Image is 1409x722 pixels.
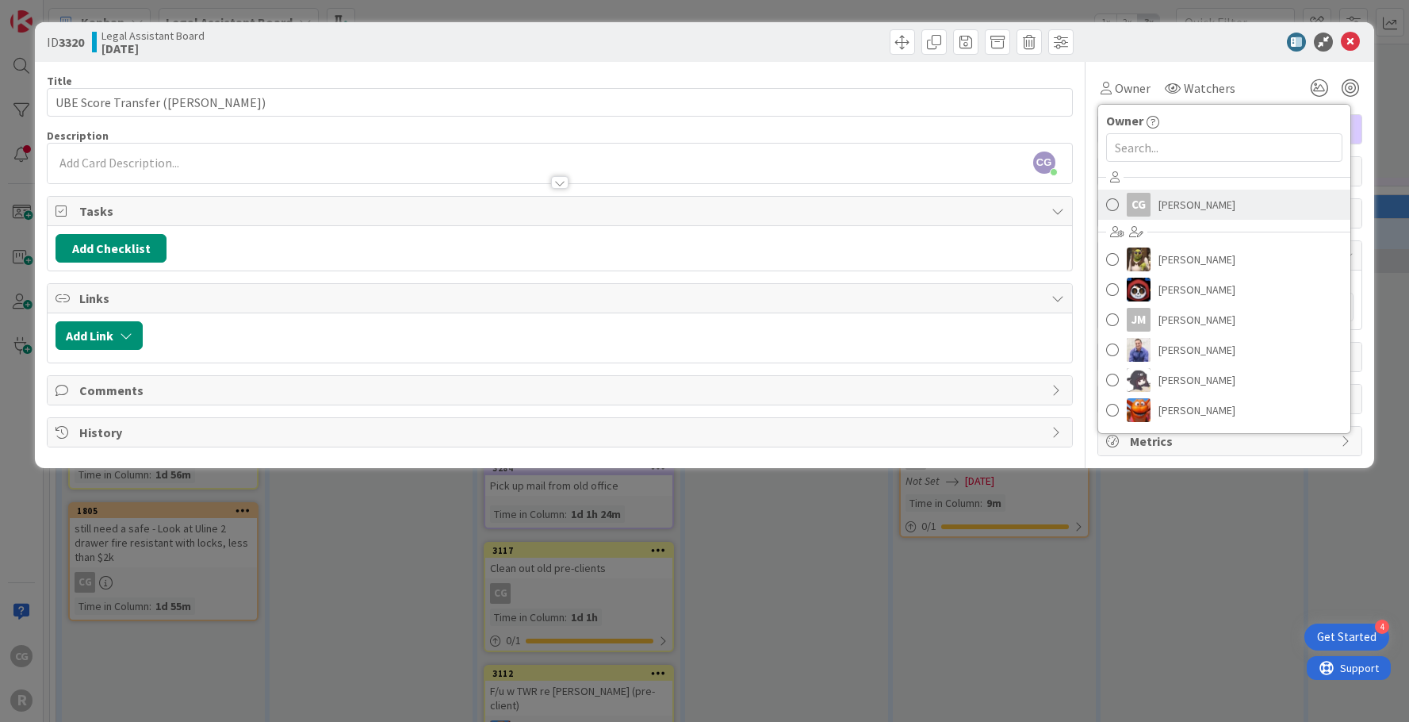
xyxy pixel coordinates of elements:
[1098,190,1350,220] a: CG[PERSON_NAME]
[1098,305,1350,335] a: JM[PERSON_NAME]
[1317,629,1376,645] div: Get Started
[1127,368,1151,392] img: KN
[1127,338,1151,362] img: JG
[1098,244,1350,275] a: DG[PERSON_NAME]
[1158,398,1235,422] span: [PERSON_NAME]
[1098,395,1350,425] a: KA[PERSON_NAME]
[101,29,205,42] span: Legal Assistant Board
[1106,133,1342,162] input: Search...
[1098,275,1350,305] a: JS[PERSON_NAME]
[1158,368,1235,392] span: [PERSON_NAME]
[1130,432,1333,451] span: Metrics
[1033,152,1055,174] span: CG
[1098,335,1350,365] a: JG[PERSON_NAME]
[59,34,84,50] b: 3320
[56,234,167,263] button: Add Checklist
[1127,308,1151,332] div: JM
[1158,278,1235,301] span: [PERSON_NAME]
[1127,278,1151,301] img: JS
[1184,79,1235,98] span: Watchers
[47,88,1072,117] input: type card name here...
[1158,308,1235,332] span: [PERSON_NAME]
[79,202,1043,221] span: Tasks
[1304,624,1389,651] div: Open Get Started checklist, remaining modules: 4
[1106,111,1143,130] span: Owner
[56,321,143,350] button: Add Link
[79,423,1043,442] span: History
[1115,79,1151,98] span: Owner
[79,289,1043,308] span: Links
[1158,193,1235,217] span: [PERSON_NAME]
[1098,365,1350,395] a: KN[PERSON_NAME]
[1158,248,1235,271] span: [PERSON_NAME]
[47,129,109,143] span: Description
[79,381,1043,400] span: Comments
[47,74,72,88] label: Title
[1098,425,1350,455] a: MW[PERSON_NAME]
[1127,248,1151,271] img: DG
[1375,620,1389,634] div: 4
[1158,338,1235,362] span: [PERSON_NAME]
[33,2,72,21] span: Support
[1127,398,1151,422] img: KA
[1127,193,1151,217] div: CG
[101,42,205,55] b: [DATE]
[47,33,84,52] span: ID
